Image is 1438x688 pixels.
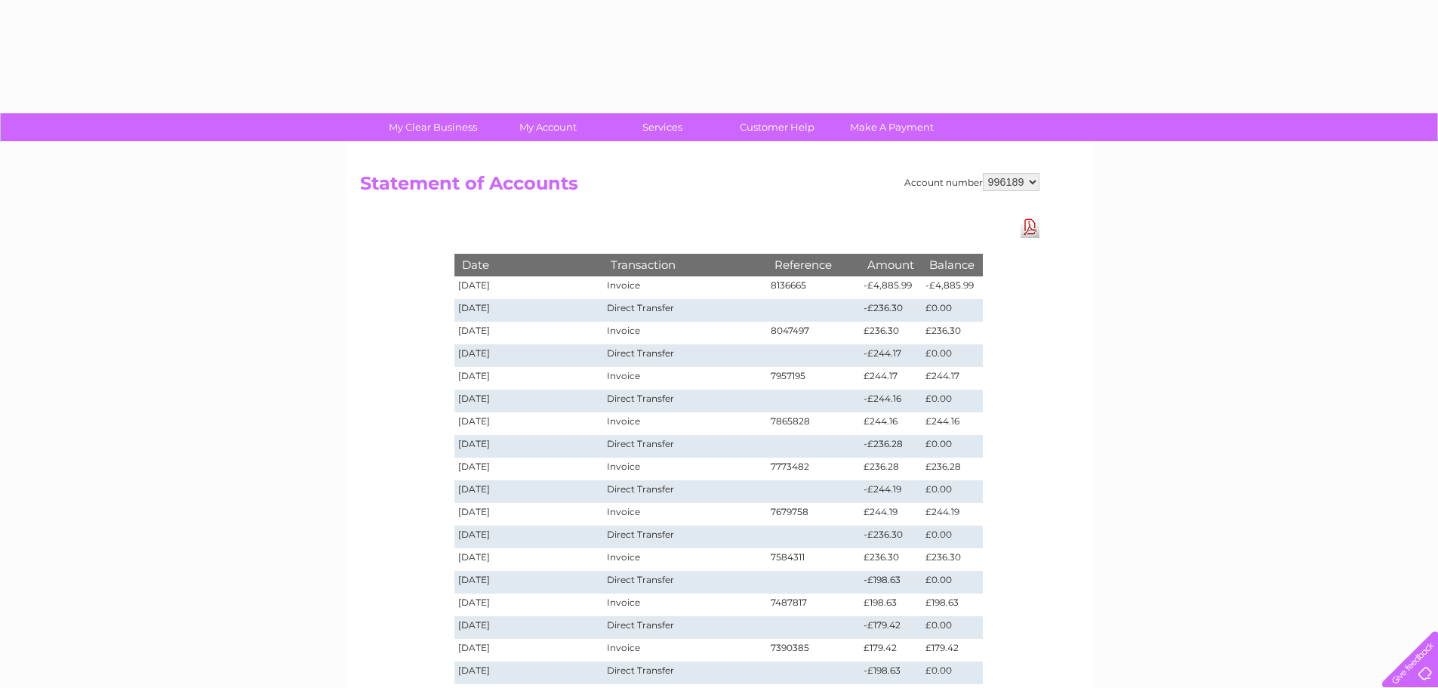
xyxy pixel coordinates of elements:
td: £236.30 [922,322,982,344]
td: £236.30 [860,322,922,344]
th: Amount [860,254,922,276]
td: Invoice [603,276,766,299]
td: £236.30 [922,548,982,571]
td: -£236.28 [860,435,922,458]
td: £0.00 [922,435,982,458]
td: [DATE] [454,594,604,616]
td: £0.00 [922,662,982,684]
td: 7487817 [767,594,861,616]
td: [DATE] [454,435,604,458]
td: £179.42 [860,639,922,662]
td: -£4,885.99 [922,276,982,299]
td: [DATE] [454,639,604,662]
a: Services [600,113,725,141]
a: Customer Help [715,113,839,141]
td: 7390385 [767,639,861,662]
td: Invoice [603,548,766,571]
td: Direct Transfer [603,435,766,458]
td: Direct Transfer [603,616,766,639]
td: £198.63 [922,594,982,616]
th: Reference [767,254,861,276]
td: 7957195 [767,367,861,390]
td: -£198.63 [860,662,922,684]
a: Download Pdf [1021,216,1039,238]
td: £0.00 [922,299,982,322]
td: 7773482 [767,458,861,480]
td: [DATE] [454,458,604,480]
td: 8136665 [767,276,861,299]
td: [DATE] [454,299,604,322]
td: 8047497 [767,322,861,344]
a: My Clear Business [371,113,495,141]
td: £0.00 [922,571,982,594]
td: £244.17 [860,367,922,390]
td: Invoice [603,322,766,344]
td: [DATE] [454,412,604,435]
td: £244.19 [922,503,982,526]
td: Invoice [603,503,766,526]
td: [DATE] [454,503,604,526]
td: [DATE] [454,480,604,503]
td: [DATE] [454,390,604,412]
td: -£244.17 [860,344,922,367]
td: Direct Transfer [603,299,766,322]
td: -£179.42 [860,616,922,639]
td: £0.00 [922,390,982,412]
td: -£236.30 [860,299,922,322]
td: [DATE] [454,344,604,367]
td: 7679758 [767,503,861,526]
td: Invoice [603,412,766,435]
td: -£244.19 [860,480,922,503]
td: 7584311 [767,548,861,571]
td: £179.42 [922,639,982,662]
td: £236.30 [860,548,922,571]
td: Direct Transfer [603,480,766,503]
a: My Account [485,113,610,141]
a: Make A Payment [830,113,954,141]
td: -£236.30 [860,526,922,548]
td: £198.63 [860,594,922,616]
td: £244.16 [922,412,982,435]
h2: Statement of Accounts [360,173,1039,202]
td: £236.28 [922,458,982,480]
td: £244.17 [922,367,982,390]
td: Invoice [603,639,766,662]
td: £236.28 [860,458,922,480]
td: -£198.63 [860,571,922,594]
td: Invoice [603,367,766,390]
td: Direct Transfer [603,526,766,548]
td: Direct Transfer [603,571,766,594]
td: Direct Transfer [603,390,766,412]
td: 7865828 [767,412,861,435]
td: £0.00 [922,480,982,503]
td: -£244.16 [860,390,922,412]
td: £0.00 [922,344,982,367]
td: [DATE] [454,526,604,548]
td: [DATE] [454,322,604,344]
td: [DATE] [454,662,604,684]
td: [DATE] [454,276,604,299]
th: Balance [922,254,982,276]
td: [DATE] [454,548,604,571]
th: Date [454,254,604,276]
td: [DATE] [454,571,604,594]
td: Direct Transfer [603,344,766,367]
td: £244.19 [860,503,922,526]
td: Invoice [603,594,766,616]
td: Invoice [603,458,766,480]
th: Transaction [603,254,766,276]
td: £0.00 [922,616,982,639]
div: Account number [904,173,1039,191]
td: £244.16 [860,412,922,435]
td: £0.00 [922,526,982,548]
td: -£4,885.99 [860,276,922,299]
td: [DATE] [454,367,604,390]
td: Direct Transfer [603,662,766,684]
td: [DATE] [454,616,604,639]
